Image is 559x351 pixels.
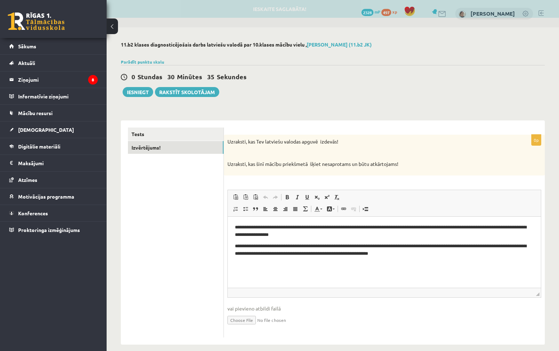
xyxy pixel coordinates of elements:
[167,72,174,81] span: 30
[227,161,506,168] p: Uzraksti, kas šinī mācību priekšmetā šķiet nesaprotams un būtu atkārtojams!
[282,193,292,202] a: Полужирный (⌘+B)
[312,193,322,202] a: Подстрочный индекс
[260,193,270,202] a: Отменить (⌘+Z)
[18,126,74,133] span: [DEMOGRAPHIC_DATA]
[241,204,251,214] a: Вставить / удалить маркированный список
[121,42,545,48] h2: 11.b2 klases diagnosticējošais darbs latviešu valodā par 10.klases mācību vielu ,
[241,193,251,202] a: Вставить только текст (⌘+⌥+⇧+V)
[227,305,541,312] span: vai pievieno atbildi failā
[88,75,98,85] i: 8
[177,72,202,81] span: Minūtes
[9,172,98,188] a: Atzīmes
[9,121,98,138] a: [DEMOGRAPHIC_DATA]
[300,204,310,214] a: Математика
[8,12,65,30] a: Rīgas 1. Tālmācības vidusskola
[228,217,541,288] iframe: Визуальный текстовый редактор, wiswyg-editor-user-answer-47433982537000
[128,128,224,141] a: Tests
[270,193,280,202] a: Повторить (⌘+Y)
[531,134,541,146] p: 0p
[18,71,98,88] legend: Ziņojumi
[280,204,290,214] a: По правому краю
[9,188,98,205] a: Motivācijas programma
[18,227,80,233] span: Proktoringa izmēģinājums
[307,41,372,48] a: [PERSON_NAME] (11.b2 JK)
[339,204,349,214] a: Вставить/Редактировать ссылку (⌘+K)
[260,204,270,214] a: По левому краю
[18,155,98,171] legend: Maksājumi
[18,177,37,183] span: Atzīmes
[121,59,164,65] a: Parādīt punktu skalu
[324,204,337,214] a: Цвет фона
[18,210,48,216] span: Konferences
[18,60,35,66] span: Aktuāli
[536,292,539,296] span: Перетащите для изменения размера
[18,43,36,49] span: Sākums
[9,88,98,104] a: Informatīvie ziņojumi
[155,87,219,97] a: Rakstīt skolotājam
[292,193,302,202] a: Курсив (⌘+I)
[138,72,162,81] span: Stundas
[217,72,247,81] span: Sekundes
[290,204,300,214] a: По ширине
[251,193,260,202] a: Вставить из Word
[9,71,98,88] a: Ziņojumi8
[9,105,98,121] a: Mācību resursi
[128,141,224,154] a: Izvērtējums!
[322,193,332,202] a: Надстрочный индекс
[312,204,324,214] a: Цвет текста
[18,193,74,200] span: Motivācijas programma
[9,55,98,71] a: Aktuāli
[231,193,241,202] a: Вставить (⌘+V)
[9,222,98,238] a: Proktoringa izmēģinājums
[9,138,98,155] a: Digitālie materiāli
[360,204,370,214] a: Вставить разрыв страницы для печати
[18,143,60,150] span: Digitālie materiāli
[131,72,135,81] span: 0
[251,204,260,214] a: Цитата
[9,155,98,171] a: Maksājumi
[349,204,359,214] a: Убрать ссылку
[231,204,241,214] a: Вставить / удалить нумерованный список
[332,193,342,202] a: Убрать форматирование
[9,205,98,221] a: Konferences
[302,193,312,202] a: Подчеркнутый (⌘+U)
[9,38,98,54] a: Sākums
[18,110,53,116] span: Mācību resursi
[18,88,98,104] legend: Informatīvie ziņojumi
[207,72,214,81] span: 35
[123,87,153,97] button: Iesniegt
[227,138,506,145] p: Uzraksti, kas Tev latviešu valodas apguvē izdevās!
[270,204,280,214] a: По центру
